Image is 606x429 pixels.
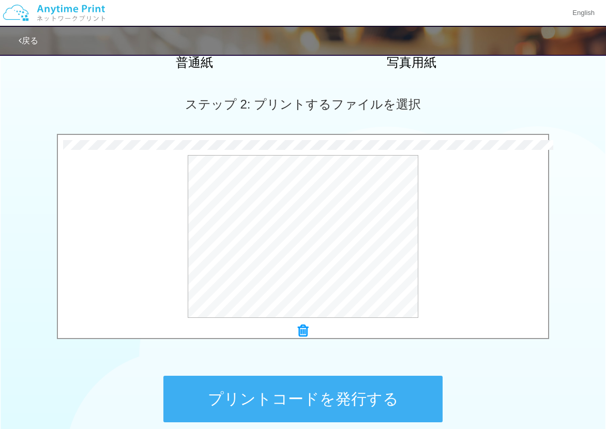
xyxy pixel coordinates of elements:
h2: 写真用紙 [321,56,502,69]
span: ステップ 2: プリントするファイルを選択 [185,97,421,111]
button: プリントコードを発行する [163,376,443,422]
h2: 普通紙 [104,56,285,69]
a: 戻る [19,36,38,45]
